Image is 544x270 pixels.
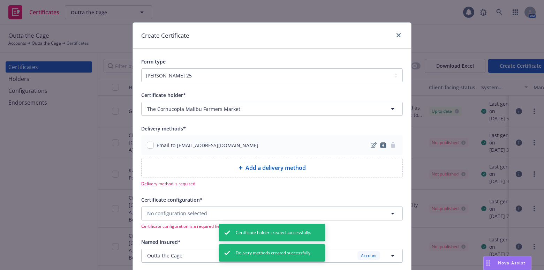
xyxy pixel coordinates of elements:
[141,239,181,245] span: Named insured*
[141,249,403,263] button: Outta the CageAccount
[369,141,378,149] a: edit
[141,102,403,116] button: The Cornucopia Malibu Farmers Market
[498,260,526,266] span: Nova Assist
[141,207,403,220] button: No configuration selected
[245,164,306,172] span: Add a delivery method
[389,141,397,149] span: remove
[357,251,380,260] div: Account
[147,210,207,217] span: No configuration selected
[141,196,203,203] span: Certificate configuration*
[483,256,531,270] button: Nova Assist
[141,158,403,178] div: Add a delivery method
[484,256,492,270] div: Drag to move
[236,230,311,236] span: Certificate holder created successfully.
[141,125,186,132] span: Delivery methods*
[394,31,403,39] a: close
[141,181,403,187] span: Delivery method is required
[141,92,186,98] span: Certificate holder*
[141,223,403,229] span: Certificate configuration is a required field
[157,142,258,149] div: Email to [EMAIL_ADDRESS][DOMAIN_NAME]
[147,252,182,259] span: Outta the Cage
[141,31,189,40] h1: Create Certificate
[236,250,311,256] span: Delivery methods created successfully.
[147,105,240,113] span: The Cornucopia Malibu Farmers Market
[141,58,166,65] span: Form type
[379,141,387,149] a: archive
